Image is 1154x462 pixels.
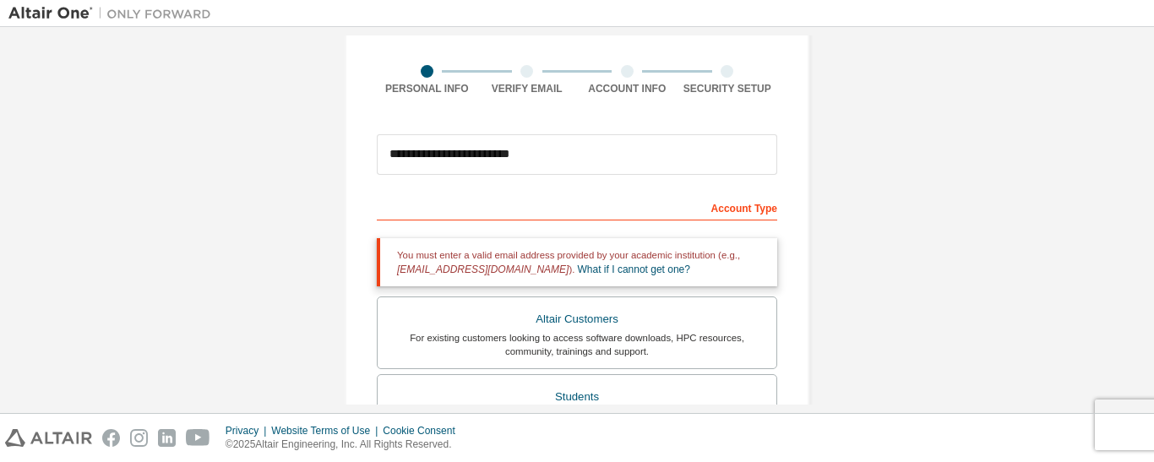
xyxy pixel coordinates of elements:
div: Altair Customers [388,307,766,331]
p: © 2025 Altair Engineering, Inc. All Rights Reserved. [226,438,465,452]
div: Verify Email [477,82,578,95]
div: Students [388,385,766,409]
span: [EMAIL_ADDRESS][DOMAIN_NAME] [397,264,569,275]
img: instagram.svg [130,429,148,447]
div: Personal Info [377,82,477,95]
a: What if I cannot get one? [578,264,690,275]
img: facebook.svg [102,429,120,447]
img: altair_logo.svg [5,429,92,447]
div: Website Terms of Use [271,424,383,438]
img: linkedin.svg [158,429,176,447]
div: Account Type [377,193,777,220]
div: For existing customers looking to access software downloads, HPC resources, community, trainings ... [388,331,766,358]
div: Cookie Consent [383,424,465,438]
div: Account Info [577,82,678,95]
img: Altair One [8,5,220,22]
img: youtube.svg [186,429,210,447]
div: You must enter a valid email address provided by your academic institution (e.g., ). [377,238,777,286]
div: Privacy [226,424,271,438]
div: Security Setup [678,82,778,95]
